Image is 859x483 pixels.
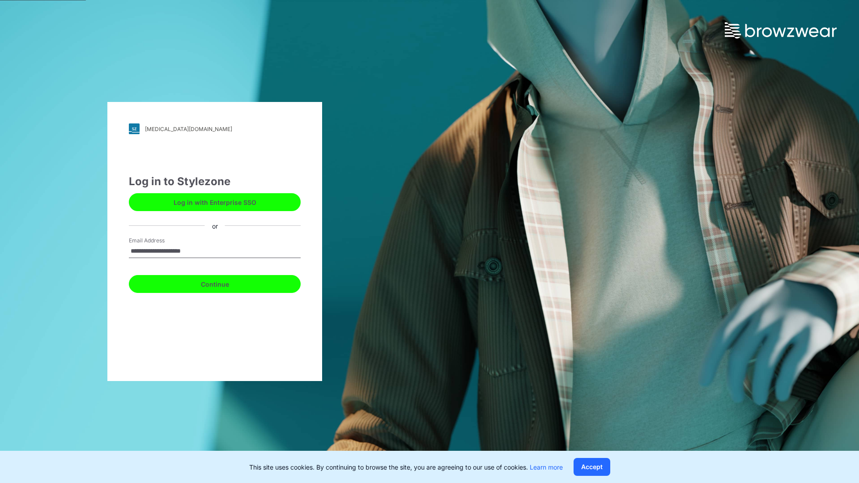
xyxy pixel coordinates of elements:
[145,126,232,132] div: [MEDICAL_DATA][DOMAIN_NAME]
[129,174,301,190] div: Log in to Stylezone
[725,22,837,38] img: browzwear-logo.73288ffb.svg
[205,221,225,230] div: or
[129,275,301,293] button: Continue
[574,458,610,476] button: Accept
[129,193,301,211] button: Log in with Enterprise SSO
[129,123,140,134] img: svg+xml;base64,PHN2ZyB3aWR0aD0iMjgiIGhlaWdodD0iMjgiIHZpZXdCb3g9IjAgMCAyOCAyOCIgZmlsbD0ibm9uZSIgeG...
[129,123,301,134] a: [MEDICAL_DATA][DOMAIN_NAME]
[249,462,563,472] p: This site uses cookies. By continuing to browse the site, you are agreeing to our use of cookies.
[530,463,563,471] a: Learn more
[129,237,191,245] label: Email Address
